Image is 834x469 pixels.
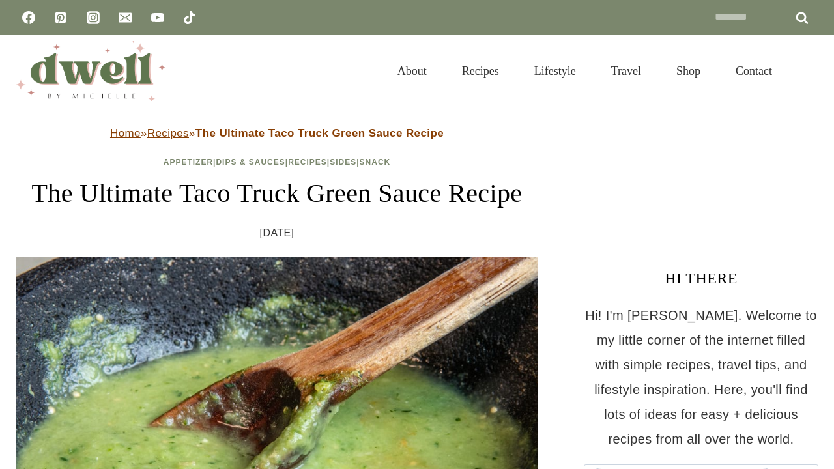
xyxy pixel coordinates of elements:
a: Recipes [288,158,327,167]
a: Contact [718,48,790,94]
nav: Primary Navigation [380,48,790,94]
a: Recipes [147,127,189,139]
a: Appetizer [164,158,213,167]
span: | | | | [164,158,391,167]
h1: The Ultimate Taco Truck Green Sauce Recipe [16,174,538,213]
a: Sides [330,158,356,167]
time: [DATE] [260,223,295,243]
a: YouTube [145,5,171,31]
a: Shop [659,48,718,94]
a: Travel [594,48,659,94]
strong: The Ultimate Taco Truck Green Sauce Recipe [195,127,444,139]
a: Lifestyle [517,48,594,94]
button: View Search Form [796,60,818,82]
img: DWELL by michelle [16,41,165,101]
a: TikTok [177,5,203,31]
a: Dips & Sauces [216,158,285,167]
span: » » [110,127,444,139]
h3: HI THERE [584,266,818,290]
a: Instagram [80,5,106,31]
a: Pinterest [48,5,74,31]
a: About [380,48,444,94]
a: Home [110,127,141,139]
a: Facebook [16,5,42,31]
a: Email [112,5,138,31]
a: Snack [360,158,391,167]
p: Hi! I'm [PERSON_NAME]. Welcome to my little corner of the internet filled with simple recipes, tr... [584,303,818,451]
a: Recipes [444,48,517,94]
